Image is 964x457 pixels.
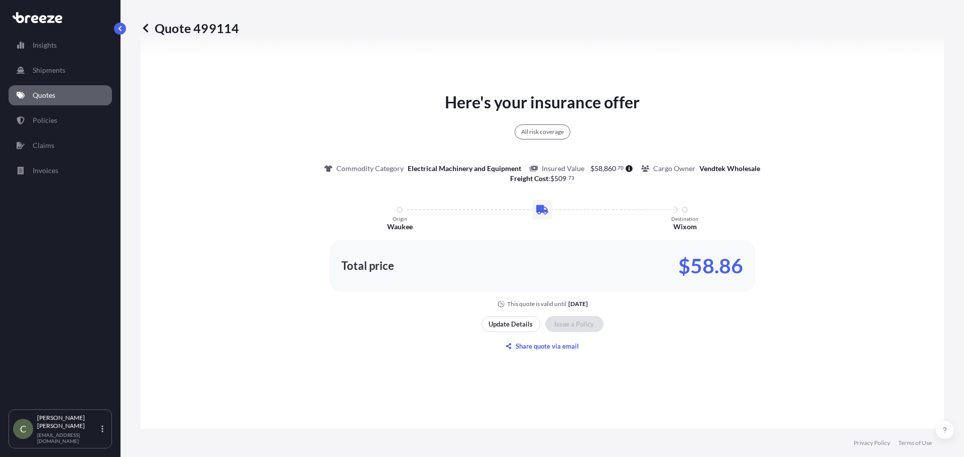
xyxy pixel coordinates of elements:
[515,124,570,139] div: All risk coverage
[33,140,54,150] p: Claims
[141,20,239,36] p: Quote 499114
[854,439,890,447] a: Privacy Policy
[9,135,112,156] a: Claims
[545,316,604,332] button: Issue a Policy
[510,174,548,183] b: Freight Cost
[20,424,26,434] span: C
[617,166,618,170] span: .
[678,258,743,274] p: $58.86
[568,300,588,308] p: [DATE]
[602,165,604,172] span: ,
[445,90,640,114] p: Here's your insurance offer
[9,85,112,105] a: Quotes
[33,40,57,50] p: Insights
[489,319,533,329] p: Update Details
[510,174,574,184] p: :
[37,414,99,430] p: [PERSON_NAME] [PERSON_NAME]
[673,222,697,232] p: Wixom
[671,216,698,222] p: Destination
[516,341,579,351] p: Share quote via email
[481,338,604,354] button: Share quote via email
[387,222,413,232] p: Waukee
[9,161,112,181] a: Invoices
[408,164,521,174] p: Electrical Machinery and Equipment
[604,165,616,172] span: 860
[542,164,584,174] p: Insured Value
[594,165,602,172] span: 58
[653,164,695,174] p: Cargo Owner
[568,176,574,180] span: 73
[33,166,58,176] p: Invoices
[567,176,568,180] span: .
[550,175,554,182] span: $
[554,319,594,329] p: Issue a Policy
[554,175,566,182] span: 509
[590,165,594,172] span: $
[341,261,394,271] p: Total price
[507,300,566,308] p: This quote is valid until
[9,110,112,130] a: Policies
[9,35,112,55] a: Insights
[33,115,57,125] p: Policies
[481,316,540,332] button: Update Details
[618,166,624,170] span: 70
[898,439,932,447] a: Terms of Use
[33,65,65,75] p: Shipments
[699,164,760,174] p: Vendtek Wholesale
[37,432,99,444] p: [EMAIL_ADDRESS][DOMAIN_NAME]
[33,90,55,100] p: Quotes
[336,164,404,174] p: Commodity Category
[9,60,112,80] a: Shipments
[393,216,407,222] p: Origin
